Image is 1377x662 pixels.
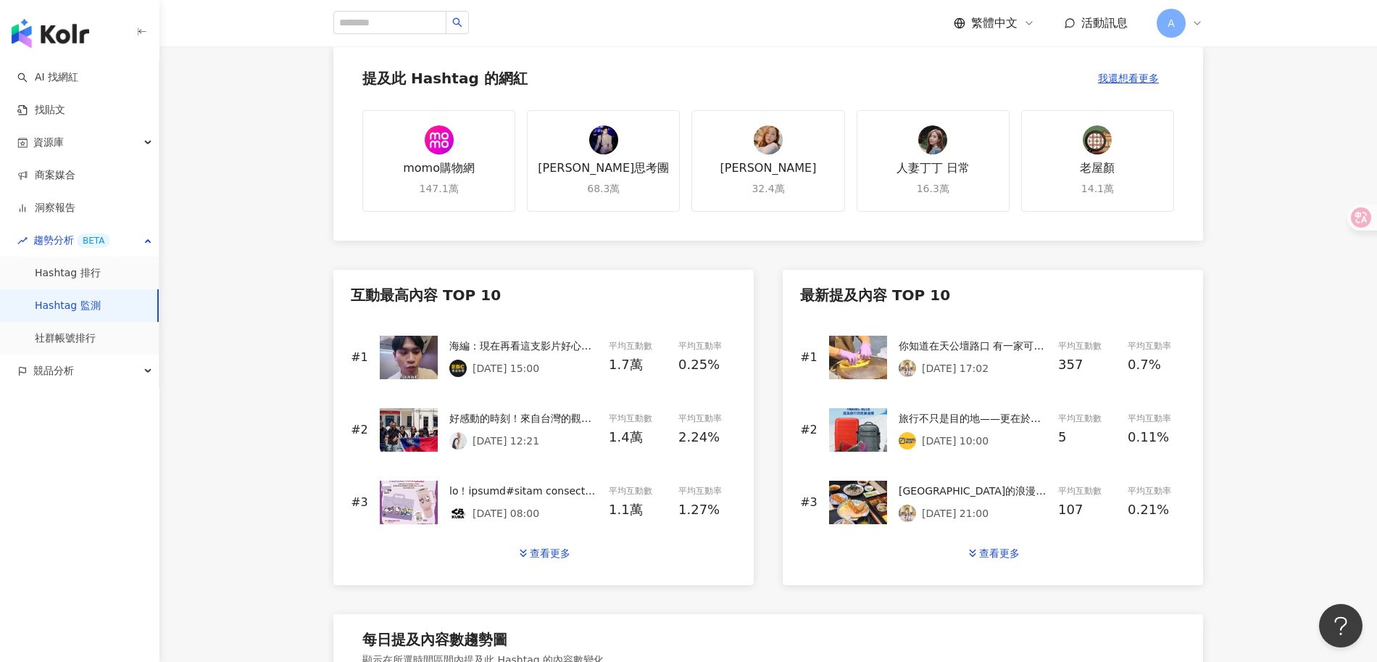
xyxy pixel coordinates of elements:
[1098,73,1159,84] span: 我還想看更多
[857,110,1010,212] a: KOL Avatar人妻丁丁 日常16.3萬
[899,432,916,450] img: KOL Avatar
[449,432,467,450] img: KOL Avatar
[609,427,643,447] span: 1.4萬
[1081,16,1128,30] span: 活動訊息
[449,483,597,499] div: 天啊！可愛又實用的#三麗鷗家族 集點贈誰能抵擋😍 錢錢沒有不見！只是會變成喜歡的樣子ヽ(●´∀`●)ﾉ 🎀最萌實用小物#摺疊旅行袋 大容量實用又好收！ 🎀方便又可愛#不鏽鋼隨手杯 每天都要喝水！...
[678,339,736,353] div: 平均互動率
[1058,484,1116,498] div: 平均互動數
[538,160,669,176] div: [PERSON_NAME]思考團
[754,125,783,154] img: KOL Avatar
[449,410,597,426] div: 好感動的時刻！來自台灣的觀光團在我家鄉歷史景點前跳台灣Number ONE 舞❤️ 台灣，我們愛你😘 #台灣 #跳舞 #吳鳳 #觀光客 #旅行 #朋友
[17,70,78,85] a: searchAI 找網紅
[473,363,539,374] p: [DATE] 15:00
[720,160,817,176] div: [PERSON_NAME]
[35,331,96,346] a: 社群帳號排行
[530,547,570,559] div: 查看更多
[1083,125,1112,154] img: KOL Avatar
[678,484,736,498] div: 平均互動率
[899,410,1047,426] div: 旅行不只是目的地——更在於旅途過程。 三十多年來，Travel Blue 在超過一百個國家，始終以值得信賴的服務，讓每一步旅程更輕鬆自在。🌎💼 #TravelBlue #藍旅 #旅行 #旅行配件...
[1128,355,1161,375] span: 0.7%
[918,125,947,154] img: KOL Avatar
[951,539,1035,568] button: 查看更多
[35,266,101,281] a: Hashtag 排行
[351,287,736,304] div: 互動最高內容 TOP 10
[800,287,1186,304] div: 最新提及內容 TOP 10
[527,110,680,212] a: KOL Avatar[PERSON_NAME]思考團68.3萬
[971,15,1018,31] span: 繁體中文
[800,422,818,438] p: #2
[425,125,454,154] img: KOL Avatar
[35,299,101,313] a: Hashtag 監測
[380,336,438,379] img: 海編：現在再看這支影片好心疼😭 眾量級Andy分手家寧爆哭！9年情斷陷低潮：把自己關房間 影片授權：Andy老師 #分手 #旅行 #情侶
[587,182,620,196] div: 68.3萬
[449,338,597,354] div: 海編：現在再看這支影片好心疼😭 眾量級Andy分手家寧爆哭！9年情斷陷低潮：把自己關房間 影片授權：Andy老師 #分手 #旅行 #情侶
[609,500,643,520] span: 1.1萬
[473,435,539,447] p: [DATE] 12:21
[800,495,818,510] p: #3
[1080,160,1115,176] div: 老屋顏
[609,412,667,426] div: 平均互動數
[678,427,720,447] span: 2.24%
[17,103,65,117] a: 找貼文
[17,201,75,215] a: 洞察報告
[1081,182,1114,196] div: 14.1萬
[449,505,467,522] img: KOL Avatar
[1083,64,1174,93] button: 我還想看更多
[1128,427,1169,447] span: 0.11%
[449,360,467,377] img: KOL Avatar
[1128,500,1169,520] span: 0.21%
[899,505,916,522] img: KOL Avatar
[420,182,459,196] div: 147.1萬
[77,233,110,248] div: BETA
[829,481,887,524] img: 新竹巨城的浪漫食堂搬家啦！先前在粉專就預告休息，可是讓眾粉絲們萬分不捨；現在浪漫食堂(新竹- 浪漫日本東京の味)在竹北台元科技園區的中和街重新營業，同樣的老闆，同樣的師傅原班人馬，帶來屬於培新竹...
[17,236,28,246] span: rise
[362,110,515,212] a: KOL Avatarmomo購物網147.1萬
[917,182,949,196] div: 16.3萬
[351,349,368,365] p: #1
[1058,502,1083,517] span: 107
[922,435,989,447] p: [DATE] 10:00
[800,349,818,365] p: #1
[33,126,64,159] span: 資源庫
[829,408,887,452] img: 旅行不只是目的地——更在於旅途過程。 三十多年來，Travel Blue 在超過一百個國家，始終以值得信賴的服務，讓每一步旅程更輕鬆自在。🌎💼 #TravelBlue #藍旅 #旅行 #旅行配件...
[502,539,586,568] button: 查看更多
[691,110,844,212] a: KOL Avatar[PERSON_NAME]32.4萬
[452,17,462,28] span: search
[449,410,597,426] div: 好感動的時刻！來自台灣的觀光團在我家鄉歷史景點前跳台灣Number ONE 舞❤️ 台灣，我們愛你😘 #台灣 #跳舞 #[PERSON_NAME]#觀光客 #旅行 #朋友
[449,338,597,354] div: 海編：現在再看這支影片好心疼😭 眾量級[PERSON_NAME]分手家寧爆哭！9年情斷陷低潮：把自己關房間 影片授權：[PERSON_NAME]老師 #分手 #旅行 #情侶
[899,338,1047,354] div: 你知道在天公壇路口 有一家可遇不可求的煎餅果子嗎 五穀雜糧自製的現煎餅皮 加上雞蛋、美生菜、土豆絲和薄脆 這餅皮真的超級酥脆 這樣一份真的超滿足 敢吃辣推薦要吃酸辣土豆絲 據說連戚繼光打倭寇都吃...
[403,160,475,176] div: momo購物網
[899,360,916,377] img: KOL Avatar
[678,355,720,375] span: 0.25%
[1128,339,1186,353] div: 平均互動率
[17,168,75,183] a: 商案媒合
[1168,15,1175,31] span: A
[1058,412,1116,426] div: 平均互動數
[351,495,368,510] p: #3
[33,355,74,387] span: 競品分析
[362,70,528,87] div: 提及此 Hashtag 的網紅
[899,483,1047,499] div: 新竹巨城的浪漫食堂搬家啦！先前在粉專就預告休息，可是讓眾粉絲們萬分不捨；現在浪漫食堂(新竹- 浪漫日本東京の味)在竹北台元科技園區的中和街重新營業，同樣的老闆，同樣的師傅原班人馬，帶來屬於培新竹...
[829,336,887,379] img: 你知道在天公壇路口 有一家可遇不可求的煎餅果子嗎 五穀雜糧自製的現煎餅皮 加上雞蛋、美生菜、土豆絲和薄脆 這餅皮真的超級酥脆 這樣一份真的超滿足 敢吃辣推薦要吃酸辣土豆絲 據說連戚繼光打倭寇都吃...
[1128,412,1186,426] div: 平均互動率
[752,182,784,196] div: 32.4萬
[1058,339,1116,353] div: 平均互動數
[1058,357,1083,372] span: 357
[896,160,970,176] div: 人妻丁丁 日常
[380,408,438,452] img: 好感動的時刻！來自台灣的觀光團在我家鄉歷史景點前跳台灣Number ONE 舞❤️ 台灣，我們愛你😘 #台灣 #跳舞 #吳鳳 #觀光客 #旅行 #朋友
[380,481,438,524] img: 天啊！可愛又實用的#三麗鷗家族 集點贈誰能抵擋😍 錢錢沒有不見！只是會變成喜歡的樣子ヽ(●´∀`●)ﾉ 🎀最萌實用小物#摺疊旅行袋 大容量實用又好收！ 🎀方便又可愛#不鏽鋼隨手杯 每天都要喝水！...
[678,500,720,520] span: 1.27%
[1319,604,1363,647] iframe: Help Scout Beacon - Open
[922,508,989,519] p: [DATE] 21:00
[362,632,1174,648] div: 每日提及內容數趨勢圖
[1058,429,1066,444] span: 5
[609,484,667,498] div: 平均互動數
[473,508,539,519] p: [DATE] 08:00
[1021,110,1174,212] a: KOL Avatar老屋顏14.1萬
[449,483,597,499] div: lo！ipsumd#sitam consect😍 adipis！elitseddoei(●´∀`●)t 🎀incidi#utlab etdolore！ 🎀magna#aliqua enimad！...
[351,422,368,438] p: #2
[678,412,736,426] div: 平均互動率
[609,339,667,353] div: 平均互動數
[1128,484,1186,498] div: 平均互動率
